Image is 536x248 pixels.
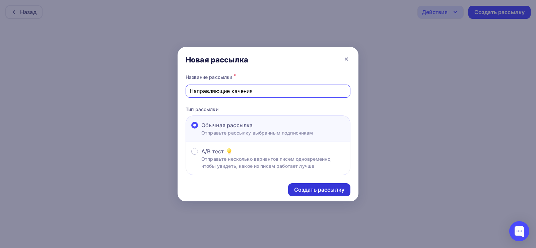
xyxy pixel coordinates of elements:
[186,106,350,113] p: Тип рассылки
[201,147,224,155] span: A/B тест
[201,121,253,129] span: Обычная рассылка
[190,87,347,95] input: Придумайте название рассылки
[186,72,350,82] div: Название рассылки
[294,186,344,194] div: Создать рассылку
[201,155,345,169] p: Отправьте несколько вариантов писем одновременно, чтобы увидеть, какое из писем работает лучше
[201,129,313,136] p: Отправьте рассылку выбранным подписчикам
[186,55,248,64] div: Новая рассылка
